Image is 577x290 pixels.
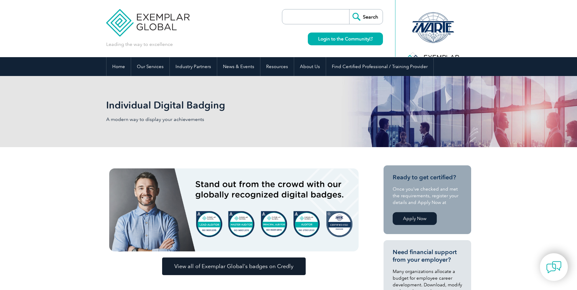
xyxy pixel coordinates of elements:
[393,212,437,225] a: Apply Now
[106,116,289,123] p: A modern way to display your achievements
[393,248,462,264] h3: Need financial support from your employer?
[131,57,169,76] a: Our Services
[106,100,362,110] h2: Individual Digital Badging
[106,41,173,48] p: Leading the way to excellence
[546,260,561,275] img: contact-chat.png
[369,37,373,40] img: open_square.png
[217,57,260,76] a: News & Events
[349,9,383,24] input: Search
[109,168,359,251] img: badges
[106,57,131,76] a: Home
[294,57,326,76] a: About Us
[174,264,294,269] span: View all of Exemplar Global’s badges on Credly
[326,57,433,76] a: Find Certified Professional / Training Provider
[260,57,294,76] a: Resources
[162,257,306,275] a: View all of Exemplar Global’s badges on Credly
[393,186,462,206] p: Once you’ve checked and met the requirements, register your details and Apply Now at
[393,174,462,181] h3: Ready to get certified?
[170,57,217,76] a: Industry Partners
[308,33,383,45] a: Login to the Community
